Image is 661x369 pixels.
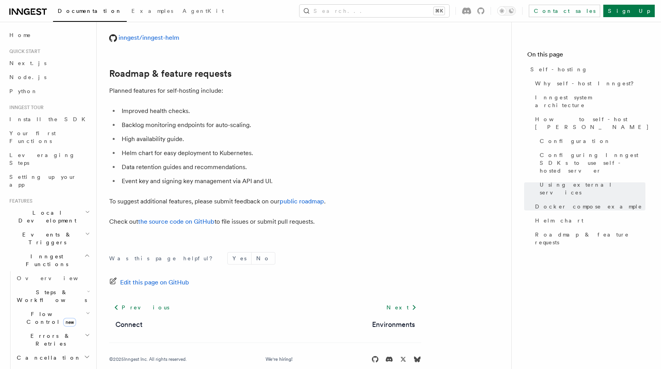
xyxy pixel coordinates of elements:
[6,104,44,111] span: Inngest tour
[299,5,449,17] button: Search...⌘K
[109,254,218,262] p: Was this page helpful?
[6,170,92,192] a: Setting up your app
[6,206,92,228] button: Local Development
[14,354,81,362] span: Cancellation
[109,277,189,288] a: Edit this page on GitHub
[9,88,38,94] span: Python
[228,252,251,264] button: Yes
[14,310,86,326] span: Flow Control
[109,356,187,362] div: © 2025 Inngest Inc. All rights reserved.
[58,8,122,14] span: Documentation
[6,28,92,42] a: Home
[497,6,516,16] button: Toggle dark mode
[540,151,645,175] span: Configuring Inngest SDKs to use self-hosted server
[14,332,85,348] span: Errors & Retries
[535,79,639,87] span: Why self-host Inngest?
[6,148,92,170] a: Leveraging Steps
[382,300,421,314] a: Next
[535,217,583,224] span: Helm chart
[119,106,421,117] li: Improved health checks.
[535,203,642,210] span: Docker compose example
[603,5,655,17] a: Sign Up
[63,318,76,327] span: new
[9,116,90,122] span: Install the SDK
[6,126,92,148] a: Your first Functions
[532,90,645,112] a: Inngest system architecture
[6,228,92,249] button: Events & Triggers
[266,356,292,362] a: We're hiring!
[532,76,645,90] a: Why self-host Inngest?
[109,85,421,96] p: Planned features for self-hosting include:
[9,152,75,166] span: Leveraging Steps
[280,198,324,205] a: public roadmap
[530,65,588,73] span: Self-hosting
[9,31,31,39] span: Home
[527,62,645,76] a: Self-hosting
[6,231,85,246] span: Events & Triggers
[109,216,421,227] p: Check out to file issues or submit pull requests.
[119,162,421,173] li: Data retention guides and recommendations.
[127,2,178,21] a: Examples
[532,228,645,249] a: Roadmap & feature requests
[138,218,214,225] a: the source code on GitHub
[529,5,600,17] a: Contact sales
[9,130,56,144] span: Your first Functions
[6,48,40,55] span: Quick start
[109,68,232,79] a: Roadmap & feature requests
[14,351,92,365] button: Cancellation
[109,300,174,314] a: Previous
[6,112,92,126] a: Install the SDK
[14,288,87,304] span: Steps & Workflows
[9,174,76,188] span: Setting up your app
[540,181,645,196] span: Using external services
[537,178,645,200] a: Using external services
[178,2,229,21] a: AgentKit
[14,329,92,351] button: Errors & Retries
[532,214,645,228] a: Helm chart
[131,8,173,14] span: Examples
[119,148,421,159] li: Helm chart for easy deployment to Kubernetes.
[17,275,97,281] span: Overview
[109,196,421,207] p: To suggest additional features, please submit feedback on our .
[119,134,421,145] li: High availability guide.
[252,252,275,264] button: No
[532,200,645,214] a: Docker compose example
[535,231,645,246] span: Roadmap & feature requests
[9,60,46,66] span: Next.js
[14,285,92,307] button: Steps & Workflows
[14,307,92,329] button: Flow Controlnew
[14,271,92,285] a: Overview
[115,319,142,330] a: Connect
[183,8,224,14] span: AgentKit
[119,120,421,131] li: Backlog monitoring endpoints for auto-scaling.
[120,277,189,288] span: Edit this page on GitHub
[537,148,645,178] a: Configuring Inngest SDKs to use self-hosted server
[6,198,32,204] span: Features
[434,7,445,15] kbd: ⌘K
[6,252,84,268] span: Inngest Functions
[6,249,92,271] button: Inngest Functions
[6,209,85,224] span: Local Development
[537,134,645,148] a: Configuration
[109,34,179,41] a: inngest/inngest-helm
[6,84,92,98] a: Python
[535,115,649,131] span: How to self-host [PERSON_NAME]
[532,112,645,134] a: How to self-host [PERSON_NAME]
[6,70,92,84] a: Node.js
[9,74,46,80] span: Node.js
[535,94,645,109] span: Inngest system architecture
[53,2,127,22] a: Documentation
[372,319,415,330] a: Environments
[6,56,92,70] a: Next.js
[540,137,611,145] span: Configuration
[119,176,421,187] li: Event key and signing key management via API and UI.
[527,50,645,62] h4: On this page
